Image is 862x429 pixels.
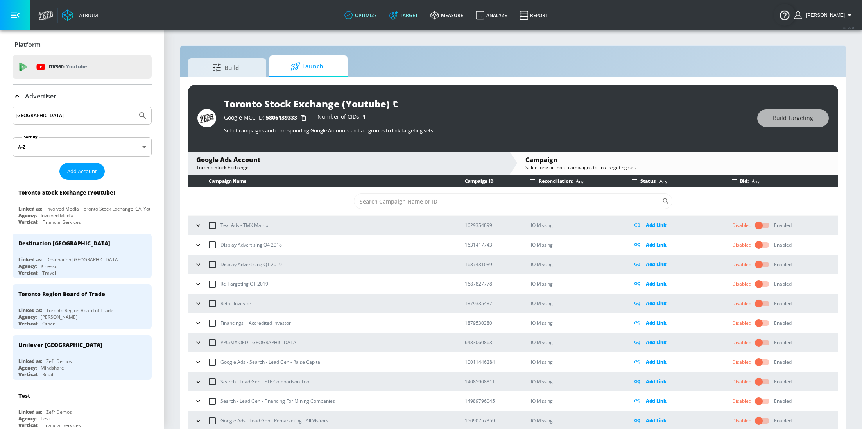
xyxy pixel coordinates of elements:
[465,319,519,327] p: 1879530380
[46,307,113,314] div: Toronto Region Board of Trade
[18,307,42,314] div: Linked as:
[646,260,667,269] p: Add Link
[465,260,519,268] p: 1687431089
[62,9,98,21] a: Atrium
[46,256,120,263] div: Destination [GEOGRAPHIC_DATA]
[803,13,845,18] span: login as: stephanie.wolklin@zefr.com
[46,358,72,365] div: Zefr Demos
[774,339,792,346] div: Enabled
[18,240,110,247] div: Destination [GEOGRAPHIC_DATA]
[527,175,620,187] div: Reconciliation:
[220,397,335,405] p: Search - Lead Gen - Financing For Mining Companies
[338,1,383,29] a: optimize
[42,219,81,225] div: Financial Services
[224,127,749,134] p: Select campaigns and corresponding Google Accounts and ad-groups to link targeting sets.
[732,261,751,268] div: Disabled
[531,397,620,406] p: IO Missing
[220,358,321,366] p: Google Ads - Search - Lead Gen - Raise Capital
[18,219,38,225] div: Vertical:
[196,156,501,164] div: Google Ads Account
[465,338,519,347] p: 6483060863
[633,240,720,249] div: Add Link
[531,416,620,425] p: IO Missing
[18,270,38,276] div: Vertical:
[465,299,519,307] p: 1879335487
[732,241,751,248] div: Disabled
[465,358,519,366] p: 10011446284
[277,57,337,76] span: Launch
[774,222,792,229] div: Enabled
[18,341,102,349] div: Unilever [GEOGRAPHIC_DATA]
[452,175,519,187] th: Campaign ID
[42,270,56,276] div: Travel
[18,189,115,196] div: Toronto Stock Exchange (Youtube)
[465,280,519,288] p: 1687827778
[732,417,751,424] div: Disabled
[134,107,151,124] button: Submit Search
[774,378,792,385] div: Enabled
[774,4,796,26] button: Open Resource Center
[513,1,554,29] a: Report
[42,320,55,327] div: Other
[16,111,134,121] input: Search by name
[22,134,39,139] label: Sort By
[18,206,42,212] div: Linked as:
[354,193,662,209] input: Search Campaign Name or ID
[633,416,720,425] div: Add Link
[220,299,251,307] p: Retail Investor
[220,280,268,288] p: Re-Targeting Q1 2019
[774,417,792,424] div: Enabled
[774,261,792,268] div: Enabled
[18,409,42,415] div: Linked as:
[633,357,720,366] div: Add Link
[18,212,37,219] div: Agency:
[220,241,282,249] p: Display Advertising Q4 2018
[774,241,792,248] div: Enabled
[633,279,720,288] div: Add Link
[220,221,268,229] p: Text Ads - TMX Matrix
[13,55,152,79] div: DV360: Youtube
[220,377,310,386] p: Search - Lead Gen - ETF Comparison Tool
[46,206,188,212] div: Involved Media_Toronto Stock Exchange_CA_YouTube_GoogleAds
[531,221,620,230] p: IO Missing
[774,398,792,405] div: Enabled
[732,378,751,385] div: Disabled
[188,152,509,175] div: Google Ads AccountToronto Stock Exchange
[465,221,519,229] p: 1629354899
[749,177,760,185] p: Any
[531,357,620,366] p: IO Missing
[13,335,152,380] div: Unilever [GEOGRAPHIC_DATA]Linked as:Zefr DemosAgency:MindshareVertical:Retail
[220,260,282,268] p: Display Advertising Q1 2019
[18,392,30,399] div: Test
[18,358,42,365] div: Linked as:
[41,212,73,219] div: Involved Media
[531,338,620,347] p: IO Missing
[732,300,751,307] div: Disabled
[728,175,834,187] div: Bid:
[59,163,105,180] button: Add Account
[13,34,152,55] div: Platform
[18,415,37,422] div: Agency:
[13,85,152,107] div: Advertiser
[646,318,667,327] p: Add Link
[646,357,667,366] p: Add Link
[41,263,57,270] div: Kinesso
[646,416,667,425] p: Add Link
[629,175,720,187] div: Status:
[646,377,667,386] p: Add Link
[13,137,152,157] div: A-Z
[525,156,830,164] div: Campaign
[646,299,667,308] p: Add Link
[531,240,620,249] p: IO Missing
[317,114,366,122] div: Number of CIDs:
[633,338,720,347] div: Add Link
[220,338,298,347] p: PPC:MX OED: [GEOGRAPHIC_DATA]
[224,114,310,122] div: Google MCC ID:
[18,365,37,371] div: Agency:
[13,183,152,227] div: Toronto Stock Exchange (Youtube)Linked as:Involved Media_Toronto Stock Exchange_CA_YouTube_Google...
[794,11,854,20] button: [PERSON_NAME]
[646,240,667,249] p: Add Link
[656,177,667,185] p: Any
[188,175,452,187] th: Campaign Name
[633,377,720,386] div: Add Link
